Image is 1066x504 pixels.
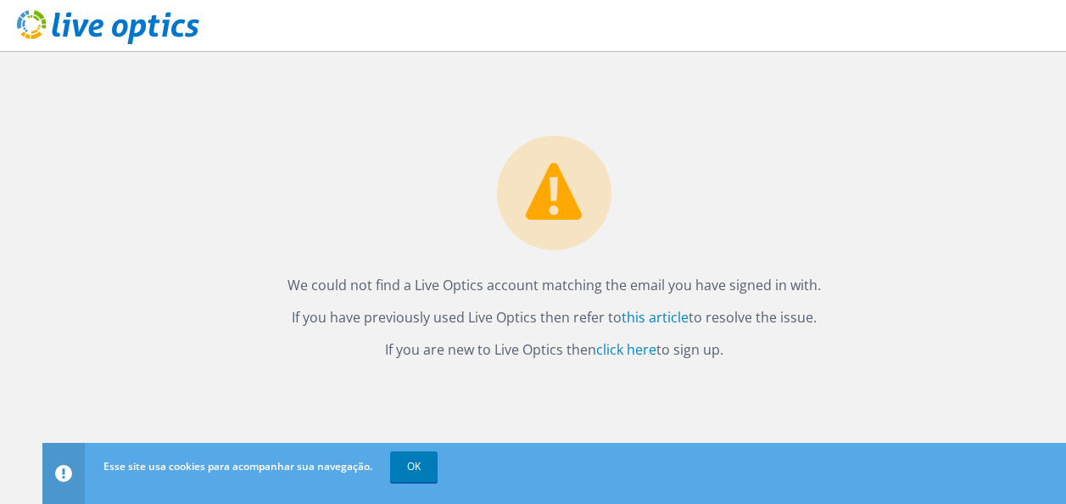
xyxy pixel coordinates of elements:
p: If you are new to Live Optics then to sign up. [59,338,1049,361]
a: OK [390,451,438,482]
p: If you have previously used Live Optics then refer to to resolve the issue. [59,305,1049,329]
a: this article [622,308,689,327]
a: click here [596,340,656,359]
p: We could not find a Live Optics account matching the email you have signed in with. [59,273,1049,297]
span: Esse site usa cookies para acompanhar sua navegação. [103,459,372,473]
